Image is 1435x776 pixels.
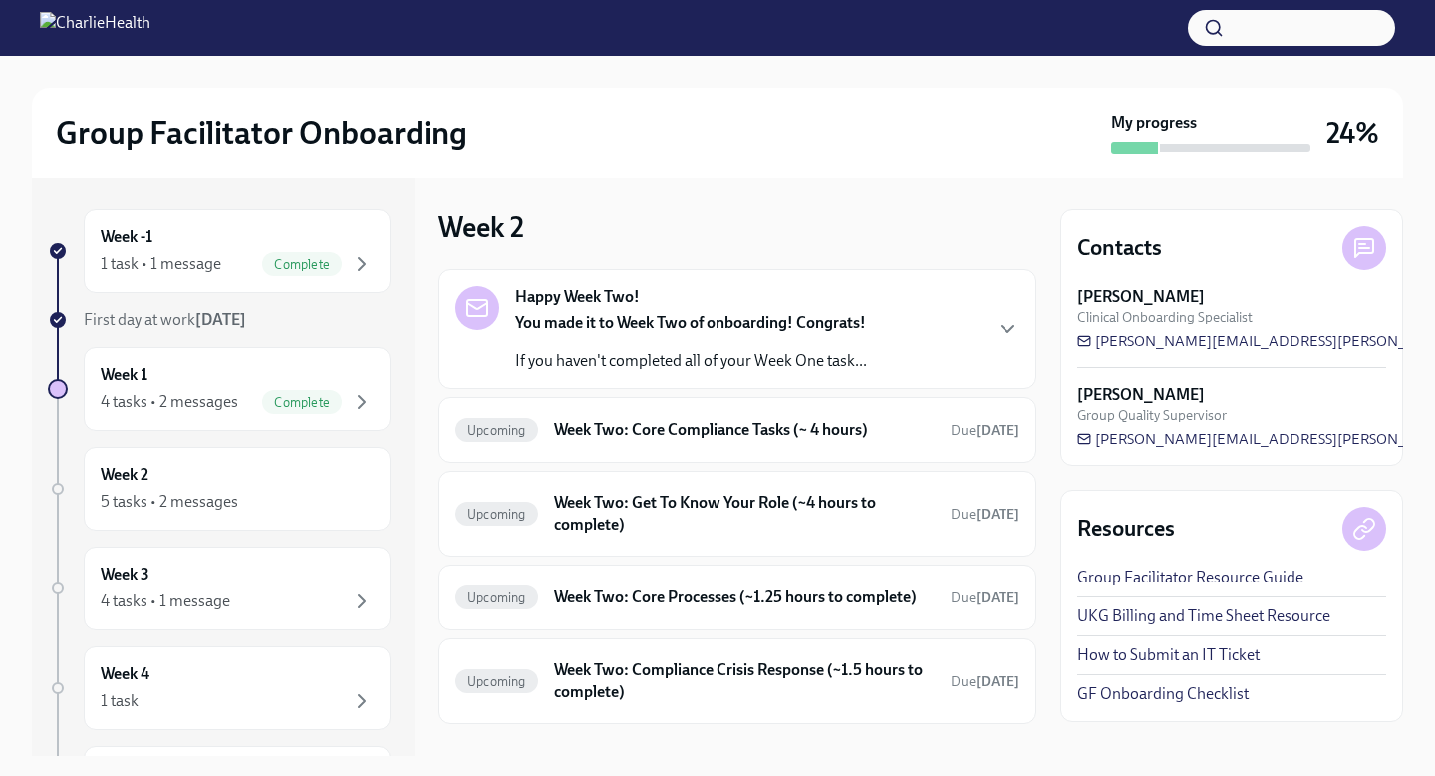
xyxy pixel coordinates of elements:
strong: [DATE] [976,506,1019,523]
a: UpcomingWeek Two: Core Compliance Tasks (~ 4 hours)Due[DATE] [455,414,1019,446]
a: First day at work[DATE] [48,309,391,331]
strong: [PERSON_NAME] [1077,384,1205,406]
a: Week 25 tasks • 2 messages [48,447,391,531]
h6: Week 4 [101,663,149,685]
h3: 24% [1326,115,1379,151]
strong: [DATE] [976,673,1019,690]
a: UpcomingWeek Two: Compliance Crisis Response (~1.5 hours to complete)Due[DATE] [455,655,1019,707]
img: CharlieHealth [40,12,150,44]
span: Due [951,589,1019,606]
h6: Week 1 [101,364,147,386]
h6: Week Two: Core Compliance Tasks (~ 4 hours) [554,419,935,441]
span: Upcoming [455,590,538,605]
span: Complete [262,395,342,410]
h3: Week 2 [438,209,524,245]
strong: [DATE] [195,310,246,329]
h6: Week -1 [101,226,152,248]
strong: You made it to Week Two of onboarding! Congrats! [515,313,866,332]
a: Group Facilitator Resource Guide [1077,567,1303,588]
span: Upcoming [455,423,538,438]
span: Due [951,506,1019,523]
a: How to Submit an IT Ticket [1077,644,1260,666]
a: Week 14 tasks • 2 messagesComplete [48,347,391,431]
span: Complete [262,257,342,272]
strong: My progress [1111,112,1197,134]
h6: Week 2 [101,464,148,486]
a: Week 41 task [48,646,391,730]
a: UpcomingWeek Two: Get To Know Your Role (~4 hours to complete)Due[DATE] [455,488,1019,540]
h6: Week Two: Core Processes (~1.25 hours to complete) [554,586,935,608]
span: Upcoming [455,507,538,522]
div: 1 task [101,690,139,712]
div: 4 tasks • 1 message [101,590,230,612]
div: 1 task • 1 message [101,253,221,275]
h4: Contacts [1077,233,1162,263]
strong: [DATE] [976,422,1019,439]
span: September 22nd, 2025 09:00 [951,672,1019,691]
span: September 22nd, 2025 09:00 [951,421,1019,440]
span: Clinical Onboarding Specialist [1077,308,1253,327]
a: GF Onboarding Checklist [1077,683,1249,705]
p: If you haven't completed all of your Week One task... [515,350,867,372]
span: First day at work [84,310,246,329]
div: 4 tasks • 2 messages [101,391,238,413]
strong: [PERSON_NAME] [1077,286,1205,308]
a: UpcomingWeek Two: Core Processes (~1.25 hours to complete)Due[DATE] [455,582,1019,613]
span: Upcoming [455,674,538,689]
a: Week -11 task • 1 messageComplete [48,209,391,293]
span: Group Quality Supervisor [1077,406,1227,425]
a: Week 34 tasks • 1 message [48,547,391,630]
span: Due [951,422,1019,439]
span: Due [951,673,1019,690]
h6: Week Two: Get To Know Your Role (~4 hours to complete) [554,492,935,536]
strong: [DATE] [976,589,1019,606]
span: September 22nd, 2025 09:00 [951,505,1019,524]
a: UKG Billing and Time Sheet Resource [1077,605,1330,627]
div: 5 tasks • 2 messages [101,491,238,513]
h6: Week 3 [101,564,149,585]
h2: Group Facilitator Onboarding [56,113,467,153]
h4: Resources [1077,514,1175,544]
strong: Happy Week Two! [515,286,640,308]
span: September 22nd, 2025 09:00 [951,588,1019,607]
h6: Week Two: Compliance Crisis Response (~1.5 hours to complete) [554,659,935,703]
